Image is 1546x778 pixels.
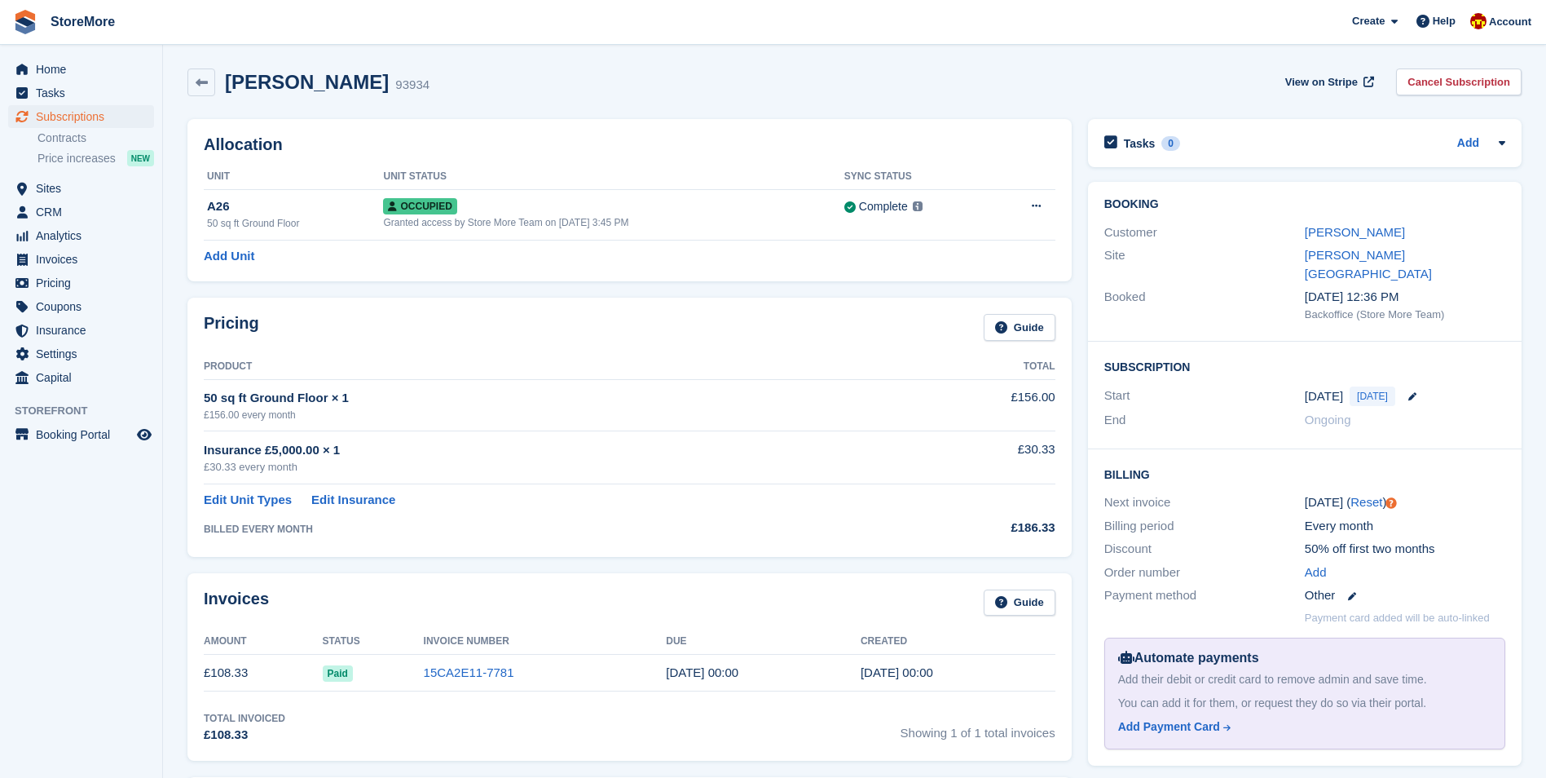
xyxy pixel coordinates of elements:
th: Total [896,354,1055,380]
span: CRM [36,201,134,223]
th: Due [666,629,861,655]
h2: Invoices [204,590,269,617]
a: menu [8,319,154,342]
div: Automate payments [1118,648,1491,668]
a: 15CA2E11-7781 [424,665,514,679]
div: Add Payment Card [1118,718,1220,736]
a: menu [8,423,154,446]
span: Sites [36,177,134,200]
a: menu [8,295,154,318]
th: Status [323,629,424,655]
div: 0 [1161,136,1180,151]
time: 2025-08-16 23:00:00 UTC [666,665,738,679]
div: 50% off first two months [1305,540,1505,559]
h2: Subscription [1104,358,1505,374]
th: Sync Status [844,164,991,190]
a: Cancel Subscription [1396,69,1522,95]
time: 2025-08-15 23:00:00 UTC [1305,387,1343,406]
span: Invoices [36,248,134,271]
div: Start [1104,387,1305,406]
div: Every month [1305,517,1505,536]
span: Storefront [15,403,162,419]
span: Booking Portal [36,423,134,446]
div: BILLED EVERY MONTH [204,522,896,537]
div: [DATE] ( ) [1305,493,1505,512]
div: £186.33 [896,519,1055,537]
span: Showing 1 of 1 total invoices [901,711,1055,745]
span: Coupons [36,295,134,318]
span: Price increases [37,151,116,166]
a: Contracts [37,130,154,146]
a: Add [1305,564,1327,582]
div: Backoffice (Store More Team) [1305,307,1505,323]
a: Reset [1350,495,1382,509]
time: 2025-08-15 23:00:06 UTC [861,665,933,679]
div: Payment method [1104,586,1305,605]
div: Granted access by Store More Team on [DATE] 3:45 PM [383,215,843,230]
a: menu [8,105,154,128]
span: Account [1489,14,1531,30]
div: Other [1305,586,1505,605]
span: Home [36,58,134,81]
th: Amount [204,629,323,655]
div: Billing period [1104,517,1305,536]
div: Customer [1104,223,1305,242]
a: Edit Unit Types [204,491,292,510]
a: menu [8,366,154,389]
span: Tasks [36,82,134,104]
span: Paid [323,665,353,682]
a: menu [8,224,154,247]
a: [PERSON_NAME] [1305,225,1405,239]
th: Unit [204,164,383,190]
a: Preview store [134,425,154,444]
div: 50 sq ft Ground Floor [207,216,383,231]
span: View on Stripe [1285,74,1358,91]
div: 50 sq ft Ground Floor × 1 [204,389,896,408]
span: Analytics [36,224,134,247]
img: icon-info-grey-7440780725fd019a000dd9b08b2336e03edf1995a4989e88bcd33f0948082b44.svg [913,201,923,211]
a: menu [8,58,154,81]
div: Site [1104,246,1305,283]
a: Guide [984,590,1055,617]
span: Capital [36,366,134,389]
td: £156.00 [896,379,1055,431]
th: Created [861,629,1055,655]
div: £156.00 every month [204,408,896,422]
span: Settings [36,343,134,365]
td: £30.33 [896,431,1055,484]
div: Order number [1104,564,1305,582]
th: Invoice Number [424,629,667,655]
div: Total Invoiced [204,711,285,726]
h2: Booking [1104,198,1505,211]
a: Price increases NEW [37,149,154,167]
a: menu [8,343,154,365]
img: stora-icon-8386f47178a22dfd0bd8f6a31ec36ba5ce8667c1dd55bd0f319d3a0aa187defe.svg [13,10,37,34]
div: Complete [859,198,908,215]
a: menu [8,201,154,223]
span: Occupied [383,198,456,214]
td: £108.33 [204,655,323,692]
th: Product [204,354,896,380]
a: Guide [984,314,1055,341]
a: View on Stripe [1279,69,1377,95]
div: Tooltip anchor [1384,496,1398,511]
h2: Billing [1104,466,1505,482]
h2: [PERSON_NAME] [225,71,389,93]
span: Subscriptions [36,105,134,128]
h2: Allocation [204,135,1055,154]
span: Ongoing [1305,413,1351,427]
img: Store More Team [1470,13,1487,29]
a: Edit Insurance [311,491,395,510]
a: Add [1457,135,1479,153]
span: Pricing [36,272,134,294]
a: Add Payment Card [1118,718,1485,736]
div: NEW [127,150,154,166]
p: Payment card added will be auto-linked [1305,610,1490,626]
h2: Pricing [204,314,259,341]
div: Add their debit or credit card to remove admin and save time. [1118,671,1491,688]
div: 93934 [395,76,429,95]
div: Insurance £5,000.00 × 1 [204,441,896,460]
span: [DATE] [1350,387,1395,406]
div: Next invoice [1104,493,1305,512]
a: menu [8,248,154,271]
